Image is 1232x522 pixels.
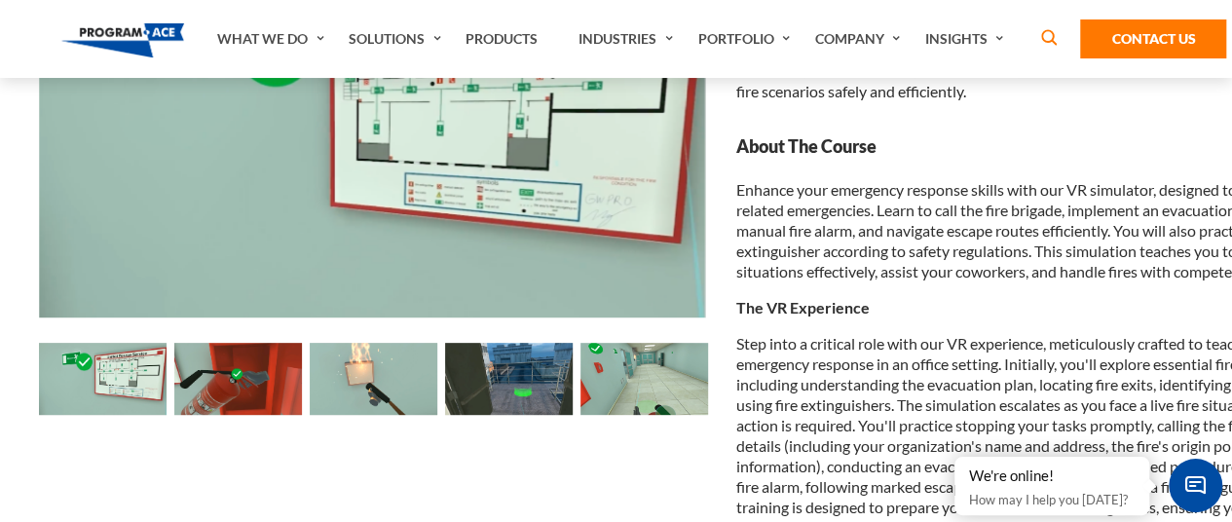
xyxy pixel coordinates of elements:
img: Fire Safety (Office) VR Training - Preview 1 [39,343,167,415]
img: Fire Safety (Office) VR Training - Preview 3 [310,343,437,415]
img: Program-Ace [61,23,185,57]
div: We're online! [969,466,1135,486]
p: How may I help you [DATE]? [969,488,1135,511]
span: Chat Widget [1169,459,1222,512]
img: Fire Safety (Office) VR Training - Preview 2 [174,343,302,415]
a: Contact Us [1080,19,1226,58]
img: Fire Safety (Office) VR Training - Preview 4 [445,343,573,415]
img: Fire Safety (Office) VR Training - Preview 5 [580,343,708,415]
